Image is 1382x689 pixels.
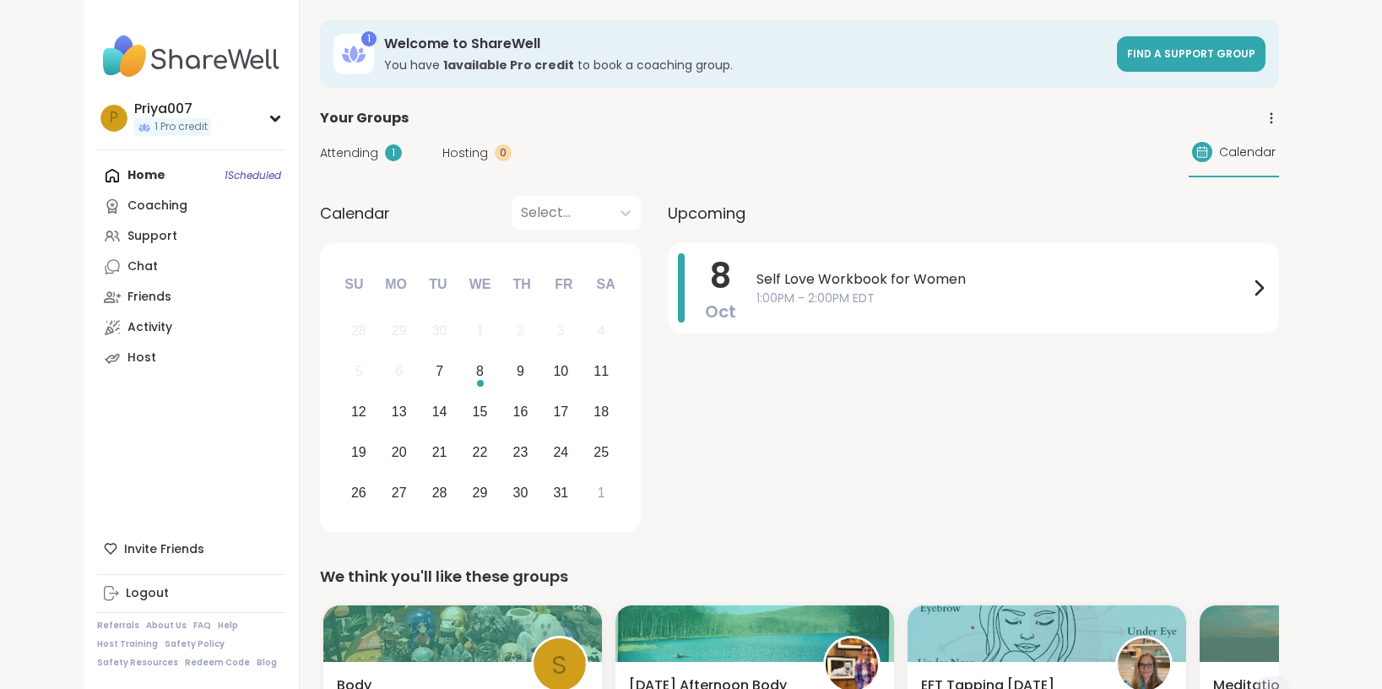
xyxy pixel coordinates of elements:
[756,290,1249,307] span: 1:00PM - 2:00PM EDT
[351,481,366,504] div: 26
[461,266,498,303] div: We
[97,620,139,632] a: Referrals
[543,394,579,431] div: Choose Friday, October 17th, 2025
[553,441,568,464] div: 24
[553,481,568,504] div: 31
[127,198,187,214] div: Coaching
[97,221,285,252] a: Support
[341,313,377,350] div: Not available Sunday, September 28th, 2025
[165,638,225,650] a: Safety Policy
[557,319,565,342] div: 3
[127,258,158,275] div: Chat
[551,645,567,685] span: S
[381,354,417,390] div: Not available Monday, October 6th, 2025
[385,144,402,161] div: 1
[436,360,443,382] div: 7
[593,441,609,464] div: 25
[97,638,158,650] a: Host Training
[127,228,177,245] div: Support
[320,108,409,128] span: Your Groups
[420,266,457,303] div: Tu
[587,266,624,303] div: Sa
[392,441,407,464] div: 20
[545,266,583,303] div: Fr
[462,394,498,431] div: Choose Wednesday, October 15th, 2025
[218,620,238,632] a: Help
[185,657,250,669] a: Redeem Code
[127,289,171,306] div: Friends
[553,400,568,423] div: 17
[432,319,447,342] div: 30
[1127,46,1255,61] span: Find a support group
[473,481,488,504] div: 29
[377,266,415,303] div: Mo
[598,481,605,504] div: 1
[421,354,458,390] div: Choose Tuesday, October 7th, 2025
[495,144,512,161] div: 0
[395,360,403,382] div: 6
[392,400,407,423] div: 13
[421,394,458,431] div: Choose Tuesday, October 14th, 2025
[476,360,484,382] div: 8
[583,313,620,350] div: Not available Saturday, October 4th, 2025
[257,657,277,669] a: Blog
[341,354,377,390] div: Not available Sunday, October 5th, 2025
[443,57,574,73] b: 1 available Pro credit
[1219,144,1276,161] span: Calendar
[341,434,377,470] div: Choose Sunday, October 19th, 2025
[543,354,579,390] div: Choose Friday, October 10th, 2025
[503,266,540,303] div: Th
[384,57,1107,73] h3: You have to book a coaching group.
[502,394,539,431] div: Choose Thursday, October 16th, 2025
[476,319,484,342] div: 1
[320,144,378,162] span: Attending
[705,300,736,323] span: Oct
[583,394,620,431] div: Choose Saturday, October 18th, 2025
[473,441,488,464] div: 22
[668,202,745,225] span: Upcoming
[146,620,187,632] a: About Us
[517,360,524,382] div: 9
[462,475,498,511] div: Choose Wednesday, October 29th, 2025
[473,400,488,423] div: 15
[110,107,118,129] span: P
[154,120,208,134] span: 1 Pro credit
[517,319,524,342] div: 2
[593,360,609,382] div: 11
[598,319,605,342] div: 4
[341,475,377,511] div: Choose Sunday, October 26th, 2025
[97,578,285,609] a: Logout
[97,657,178,669] a: Safety Resources
[513,400,528,423] div: 16
[355,360,362,382] div: 5
[97,191,285,221] a: Coaching
[756,269,1249,290] span: Self Love Workbook for Women
[432,400,447,423] div: 14
[513,441,528,464] div: 23
[502,313,539,350] div: Not available Thursday, October 2nd, 2025
[462,434,498,470] div: Choose Wednesday, October 22nd, 2025
[134,100,211,118] div: Priya007
[442,144,488,162] span: Hosting
[351,441,366,464] div: 19
[1117,36,1265,72] a: Find a support group
[126,585,169,602] div: Logout
[97,282,285,312] a: Friends
[543,313,579,350] div: Not available Friday, October 3rd, 2025
[320,202,390,225] span: Calendar
[421,313,458,350] div: Not available Tuesday, September 30th, 2025
[97,534,285,564] div: Invite Friends
[432,481,447,504] div: 28
[583,475,620,511] div: Choose Saturday, November 1st, 2025
[432,441,447,464] div: 21
[335,266,372,303] div: Su
[421,475,458,511] div: Choose Tuesday, October 28th, 2025
[381,313,417,350] div: Not available Monday, September 29th, 2025
[392,319,407,342] div: 29
[341,394,377,431] div: Choose Sunday, October 12th, 2025
[127,350,156,366] div: Host
[97,312,285,343] a: Activity
[543,434,579,470] div: Choose Friday, October 24th, 2025
[513,481,528,504] div: 30
[583,434,620,470] div: Choose Saturday, October 25th, 2025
